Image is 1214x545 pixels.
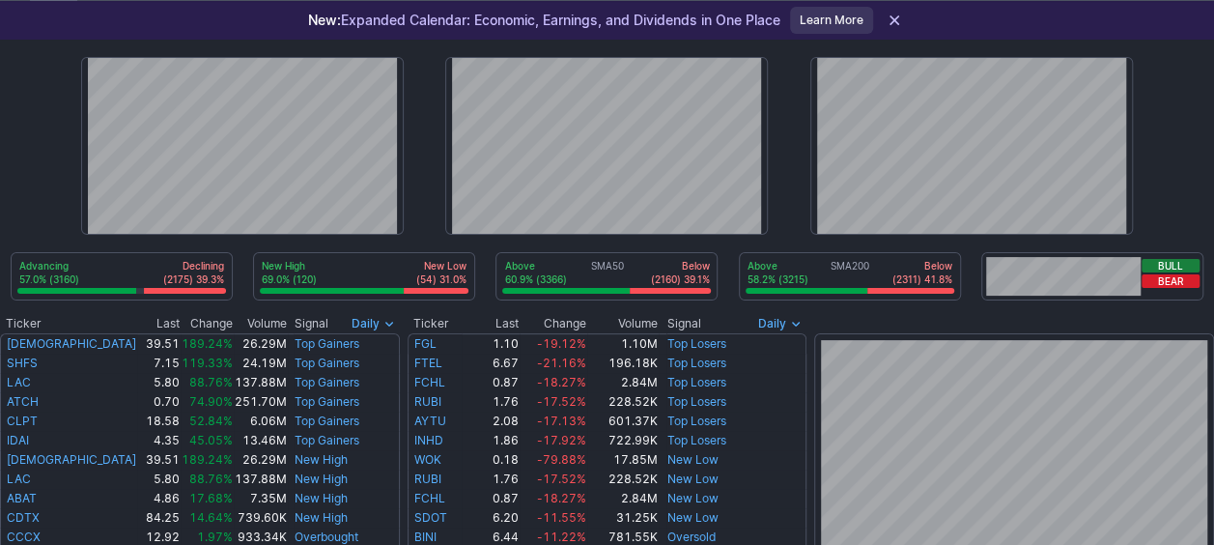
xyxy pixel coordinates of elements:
[308,11,780,30] p: Expanded Calendar: Economic, Earnings, and Dividends in One Place
[234,412,288,431] td: 6.06M
[462,470,520,489] td: 1.76
[462,431,520,450] td: 1.86
[537,452,586,467] span: -79.88%
[667,472,719,486] a: New Low
[587,333,659,354] td: 1.10M
[189,414,233,428] span: 52.84%
[189,491,233,505] span: 17.68%
[504,272,566,286] p: 60.9% (3366)
[137,412,181,431] td: 18.58
[189,375,233,389] span: 88.76%
[295,316,328,331] span: Signal
[295,433,359,447] a: Top Gainers
[537,375,586,389] span: -18.27%
[414,530,437,544] a: BINI
[7,510,40,525] a: CDTX
[587,489,659,508] td: 2.84M
[414,472,441,486] a: RUBI
[137,508,181,528] td: 84.25
[234,508,288,528] td: 739.60K
[295,394,359,409] a: Top Gainers
[295,414,359,428] a: Top Gainers
[295,530,358,544] a: Overbought
[1142,259,1200,272] button: Bull
[587,314,659,333] th: Volume
[7,394,39,409] a: ATCH
[462,412,520,431] td: 2.08
[462,373,520,392] td: 0.87
[587,392,659,412] td: 228.52K
[137,373,181,392] td: 5.80
[414,394,441,409] a: RUBI
[414,433,443,447] a: INHD
[308,12,341,28] span: New:
[234,354,288,373] td: 24.19M
[295,510,348,525] a: New High
[667,356,726,370] a: Top Losers
[234,373,288,392] td: 137.88M
[347,314,400,333] button: Signals interval
[667,452,719,467] a: New Low
[416,259,466,272] p: New Low
[748,272,808,286] p: 58.2% (3215)
[667,491,719,505] a: New Low
[137,470,181,489] td: 5.80
[462,354,520,373] td: 6.67
[748,259,808,272] p: Above
[234,431,288,450] td: 13.46M
[189,472,233,486] span: 88.76%
[537,394,586,409] span: -17.52%
[537,356,586,370] span: -21.16%
[7,375,31,389] a: LAC
[7,491,37,505] a: ABAT
[295,491,348,505] a: New High
[416,272,466,286] p: (54) 31.0%
[414,452,441,467] a: WOK
[181,314,234,333] th: Change
[234,450,288,470] td: 26.29M
[234,333,288,354] td: 26.29M
[587,450,659,470] td: 17.85M
[7,356,38,370] a: SHFS
[667,394,726,409] a: Top Losers
[462,333,520,354] td: 1.10
[19,272,79,286] p: 57.0% (3160)
[7,433,29,447] a: IDAI
[537,491,586,505] span: -18.27%
[7,530,41,544] a: CCCX
[19,259,79,272] p: Advancing
[537,472,586,486] span: -17.52%
[414,336,437,351] a: FGL
[650,259,709,272] p: Below
[414,491,445,505] a: FCHL
[537,414,586,428] span: -17.13%
[414,510,447,525] a: SDOT
[7,336,136,351] a: [DEMOGRAPHIC_DATA]
[7,414,38,428] a: CLPT
[667,414,726,428] a: Top Losers
[587,431,659,450] td: 722.99K
[408,314,463,333] th: Ticker
[234,489,288,508] td: 7.35M
[137,489,181,508] td: 4.86
[587,412,659,431] td: 601.37K
[462,450,520,470] td: 0.18
[137,392,181,412] td: 0.70
[790,7,873,34] a: Learn More
[189,394,233,409] span: 74.90%
[504,259,566,272] p: Above
[758,314,786,333] span: Daily
[462,392,520,412] td: 1.76
[137,354,181,373] td: 7.15
[587,373,659,392] td: 2.84M
[234,470,288,489] td: 137.88M
[667,530,716,544] a: Oversold
[537,510,586,525] span: -11.55%
[462,489,520,508] td: 0.87
[1142,274,1200,288] button: Bear
[667,433,726,447] a: Top Losers
[182,356,233,370] span: 119.33%
[650,272,709,286] p: (2160) 39.1%
[189,433,233,447] span: 45.05%
[163,259,224,272] p: Declining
